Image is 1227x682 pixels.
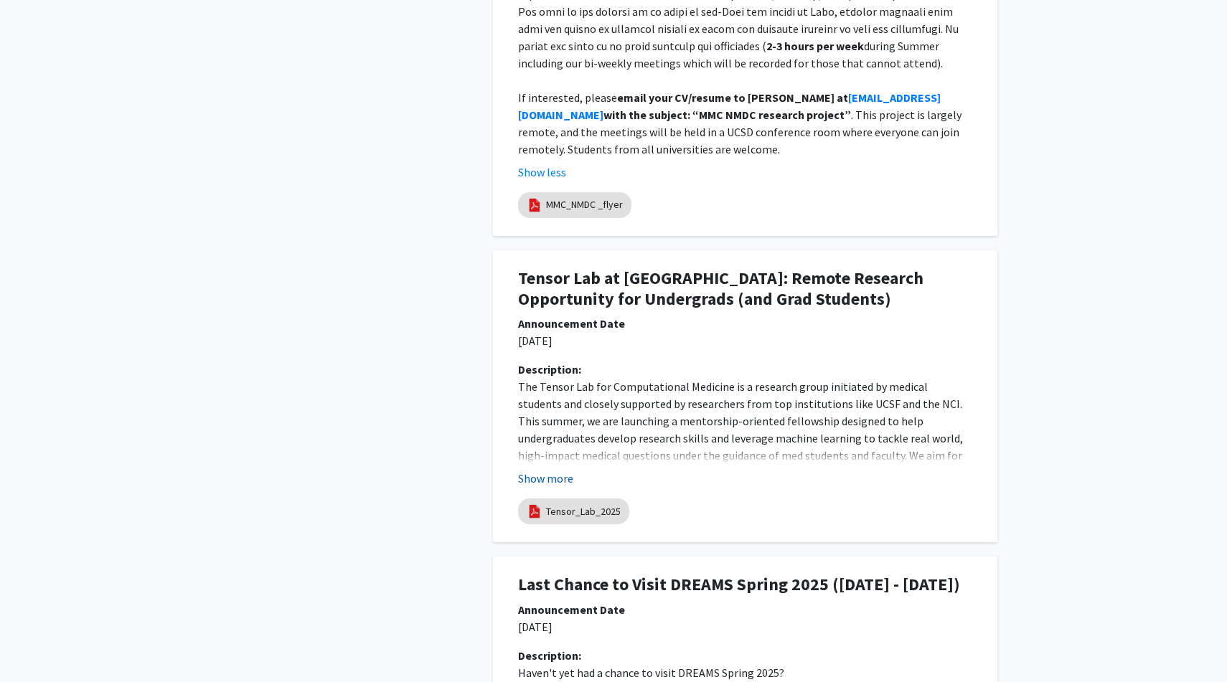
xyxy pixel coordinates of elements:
h1: Tensor Lab at [GEOGRAPHIC_DATA]: Remote Research Opportunity for Undergrads (and Grad Students) [518,268,972,310]
img: pdf_icon.png [527,197,542,213]
h1: Last Chance to Visit DREAMS Spring 2025 ([DATE] - [DATE]) [518,574,972,595]
p: Haven't yet had a chance to visit DREAMS Spring 2025? [518,664,972,681]
div: Announcement Date [518,315,972,332]
a: [EMAIL_ADDRESS][DOMAIN_NAME] [518,90,941,122]
button: Show less [518,164,566,181]
span: If interested, please [518,90,617,105]
div: Announcement Date [518,601,972,618]
p: [DATE] [518,332,972,349]
span: during Summer including our bi-weekly meetings which will be recorded for those that cannot attend). [518,39,943,70]
strong: 2-3 hours per week [766,39,864,53]
span: . This project is largely remote, and the meetings will be held in a UCSD conference room where e... [518,108,964,156]
strong: with the subject: “MMC NMDC research project” [603,108,851,122]
button: Show more [518,470,573,487]
p: The Tensor Lab for Computational Medicine is a research group initiated by medical students and c... [518,378,972,498]
iframe: Chat [11,617,61,671]
a: Tensor_Lab_2025 [546,504,621,519]
a: MMC_NMDC _flyer [546,197,623,212]
img: pdf_icon.png [527,503,542,519]
div: Description: [518,361,972,378]
strong: email your CV/resume to [PERSON_NAME] at [617,90,848,105]
p: [DATE] [518,618,972,635]
div: Description: [518,647,972,664]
